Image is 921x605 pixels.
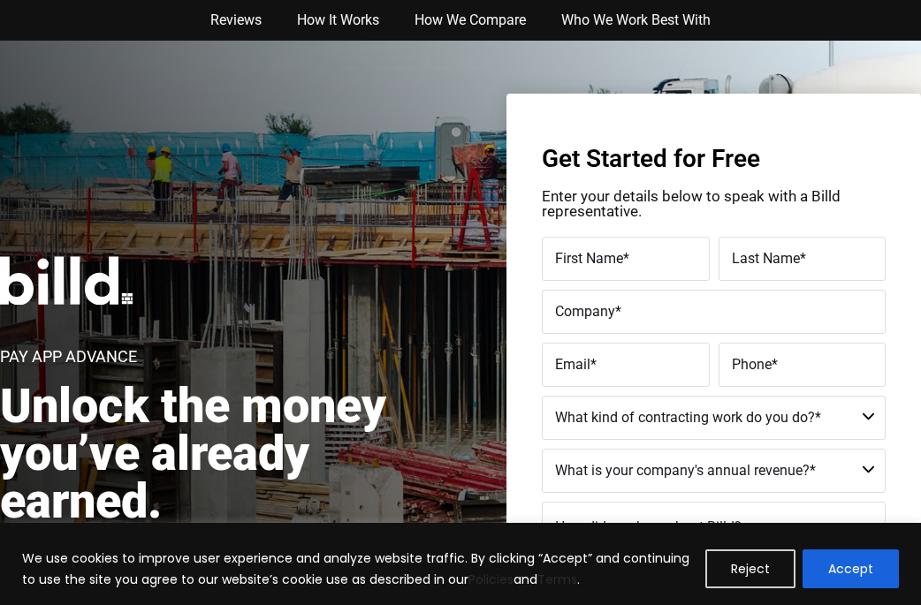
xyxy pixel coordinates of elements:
p: Enter your details below to speak with a Billd representative. [542,189,886,219]
h3: Get Started for Free [542,147,886,171]
p: We use cookies to improve user experience and analyze website traffic. By clicking “Accept” and c... [22,548,692,590]
span: First Name [555,250,623,267]
a: Terms [537,571,577,588]
span: Company [555,303,615,320]
span: Last Name [732,250,800,267]
button: Accept [803,549,899,588]
a: Policies [468,571,514,588]
span: Email [555,356,590,373]
span: How did you hear about Billd? [555,518,742,535]
button: Reject [705,549,795,588]
span: Phone [732,356,772,373]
